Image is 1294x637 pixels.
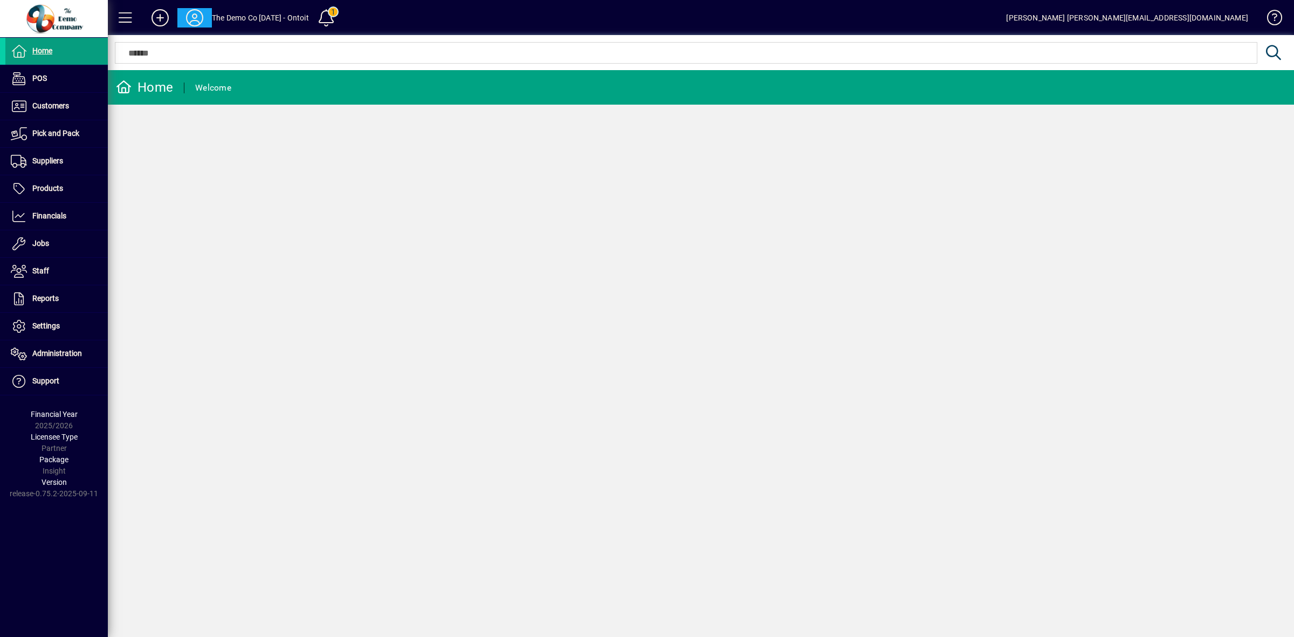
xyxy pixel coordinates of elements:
span: Settings [32,321,60,330]
span: Products [32,184,63,193]
span: Jobs [32,239,49,248]
button: Profile [177,8,212,28]
span: Suppliers [32,156,63,165]
span: Pick and Pack [32,129,79,138]
a: Support [5,368,108,395]
span: POS [32,74,47,83]
span: Support [32,376,59,385]
a: Administration [5,340,108,367]
div: The Demo Co [DATE] - Ontoit [212,9,309,26]
a: Staff [5,258,108,285]
span: Customers [32,101,69,110]
a: Suppliers [5,148,108,175]
a: Knowledge Base [1259,2,1281,37]
a: POS [5,65,108,92]
div: Home [116,79,173,96]
span: Reports [32,294,59,303]
span: Financials [32,211,66,220]
span: Administration [32,349,82,358]
span: Version [42,478,67,487]
a: Products [5,175,108,202]
span: Package [39,455,68,464]
span: Home [32,46,52,55]
button: Add [143,8,177,28]
a: Customers [5,93,108,120]
div: [PERSON_NAME] [PERSON_NAME][EMAIL_ADDRESS][DOMAIN_NAME] [1006,9,1248,26]
a: Financials [5,203,108,230]
a: Reports [5,285,108,312]
span: Financial Year [31,410,78,419]
a: Pick and Pack [5,120,108,147]
a: Jobs [5,230,108,257]
a: Settings [5,313,108,340]
span: Staff [32,266,49,275]
span: Licensee Type [31,433,78,441]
